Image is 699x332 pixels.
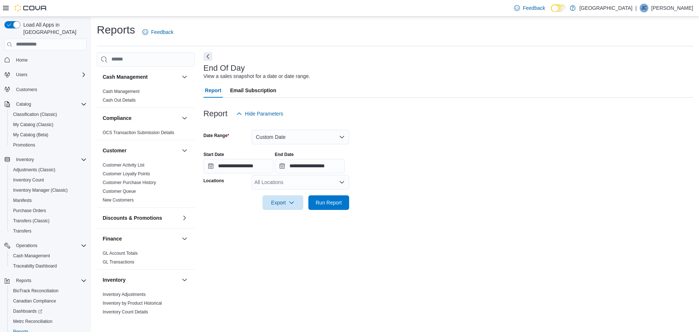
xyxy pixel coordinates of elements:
a: Inventory Adjustments [103,292,146,297]
button: Cash Management [103,73,179,81]
span: Inventory Count [13,177,44,183]
span: Home [13,55,87,65]
span: Users [16,72,27,78]
span: Transfers (Classic) [10,216,87,225]
input: Press the down key to open a popover containing a calendar. [275,159,345,173]
span: Catalog [13,100,87,109]
a: Traceabilty Dashboard [10,262,60,270]
a: My Catalog (Classic) [10,120,56,129]
label: Start Date [204,152,224,157]
span: My Catalog (Classic) [10,120,87,129]
span: Home [16,57,28,63]
span: Customers [16,87,37,93]
span: Customer Activity List [103,162,145,168]
a: GL Transactions [103,259,134,265]
button: Discounts & Promotions [103,214,179,222]
button: Reports [1,276,90,286]
h3: End Of Day [204,64,245,73]
span: Operations [16,243,37,249]
span: Canadian Compliance [10,297,87,305]
span: Operations [13,241,87,250]
button: Users [13,70,30,79]
h3: Compliance [103,114,131,122]
span: Canadian Compliance [13,298,56,304]
a: Inventory Count [10,176,47,184]
button: Operations [13,241,40,250]
a: Classification (Classic) [10,110,60,119]
span: Transfers [13,228,31,234]
span: Traceabilty Dashboard [10,262,87,270]
span: Hide Parameters [245,110,283,117]
span: My Catalog (Classic) [13,122,54,128]
a: Transfers (Classic) [10,216,52,225]
span: Report [205,83,221,98]
button: Cash Management [180,73,189,81]
span: Feedback [523,4,545,12]
div: Finance [97,249,195,269]
span: JC [641,4,647,12]
button: Open list of options [339,179,345,185]
span: Customer Queue [103,188,136,194]
span: Load All Apps in [GEOGRAPHIC_DATA] [20,21,87,36]
button: Inventory [180,276,189,284]
span: Customer Loyalty Points [103,171,150,177]
span: Inventory Count [10,176,87,184]
a: Adjustments (Classic) [10,165,58,174]
a: Transfers [10,227,34,235]
p: [GEOGRAPHIC_DATA] [579,4,632,12]
span: Dashboards [10,307,87,316]
button: Compliance [180,114,189,122]
button: My Catalog (Classic) [7,120,90,130]
div: Jill Caprio [640,4,648,12]
span: Promotions [10,141,87,149]
span: Inventory Manager (Classic) [13,187,68,193]
span: Cash Out Details [103,97,136,103]
button: Reports [13,276,34,285]
button: Customer [103,147,179,154]
span: Metrc Reconciliation [10,317,87,326]
button: Finance [180,234,189,243]
h3: Customer [103,147,126,154]
a: Feedback [511,1,548,15]
button: Metrc Reconciliation [7,316,90,327]
a: Manifests [10,196,35,205]
a: Home [13,56,31,65]
a: Inventory Count Details [103,309,148,315]
span: Metrc Reconciliation [13,319,52,324]
span: BioTrack Reconciliation [13,288,59,294]
span: Adjustments (Classic) [10,165,87,174]
span: Manifests [10,196,87,205]
span: Traceabilty Dashboard [13,263,57,269]
span: Purchase Orders [13,208,46,214]
h3: Inventory [103,276,126,284]
a: Metrc Reconciliation [10,317,55,326]
button: Run Report [308,195,349,210]
a: Customer Activity List [103,163,145,168]
span: Users [13,70,87,79]
button: My Catalog (Beta) [7,130,90,140]
button: Transfers [7,226,90,236]
a: Customer Queue [103,189,136,194]
h3: Finance [103,235,122,242]
span: Adjustments (Classic) [13,167,55,173]
h3: Report [204,109,228,118]
button: Inventory Manager (Classic) [7,185,90,195]
span: Run Report [316,199,342,206]
a: Customer Loyalty Points [103,171,150,176]
button: Catalog [1,99,90,109]
span: Inventory [16,157,34,163]
div: Customer [97,161,195,207]
a: Customers [13,85,40,94]
button: Export [262,195,303,210]
a: My Catalog (Beta) [10,130,51,139]
button: Customer [180,146,189,155]
a: Cash Out Details [103,98,136,103]
span: Cash Management [10,251,87,260]
button: Purchase Orders [7,206,90,216]
button: Operations [1,241,90,251]
a: Canadian Compliance [10,297,59,305]
button: Cash Management [7,251,90,261]
a: Cash Management [103,89,139,94]
span: Cash Management [103,89,139,94]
